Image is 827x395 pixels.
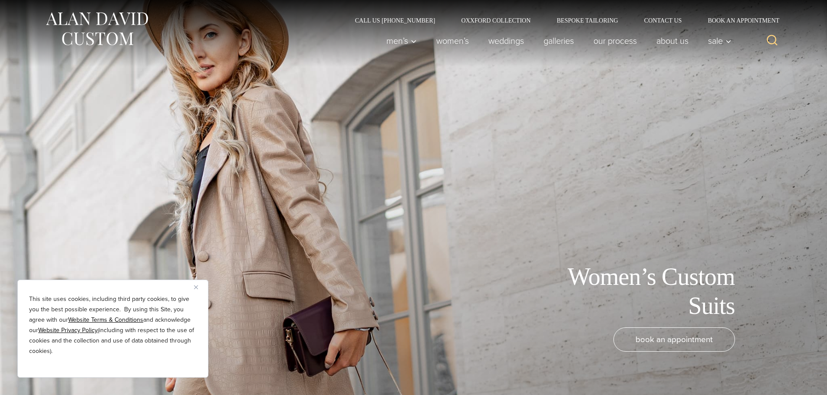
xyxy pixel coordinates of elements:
a: Contact Us [631,17,695,23]
a: Website Privacy Policy [38,326,98,335]
span: book an appointment [636,333,713,346]
span: Men’s [386,36,417,45]
button: View Search Form [762,30,783,51]
a: Galleries [534,32,583,49]
a: About Us [646,32,698,49]
a: Our Process [583,32,646,49]
span: Sale [708,36,731,45]
nav: Secondary Navigation [342,17,783,23]
a: Call Us [PHONE_NUMBER] [342,17,448,23]
a: weddings [478,32,534,49]
h1: Women’s Custom Suits [540,262,735,320]
img: Alan David Custom [45,10,149,48]
a: Women’s [426,32,478,49]
a: Oxxford Collection [448,17,544,23]
a: Book an Appointment [695,17,782,23]
a: Bespoke Tailoring [544,17,631,23]
a: Website Terms & Conditions [68,315,143,324]
a: book an appointment [613,327,735,352]
nav: Primary Navigation [376,32,736,49]
button: Close [194,282,204,292]
p: This site uses cookies, including third party cookies, to give you the best possible experience. ... [29,294,197,356]
iframe: Opens a widget where you can chat to one of our agents [772,369,818,391]
img: Close [194,285,198,289]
